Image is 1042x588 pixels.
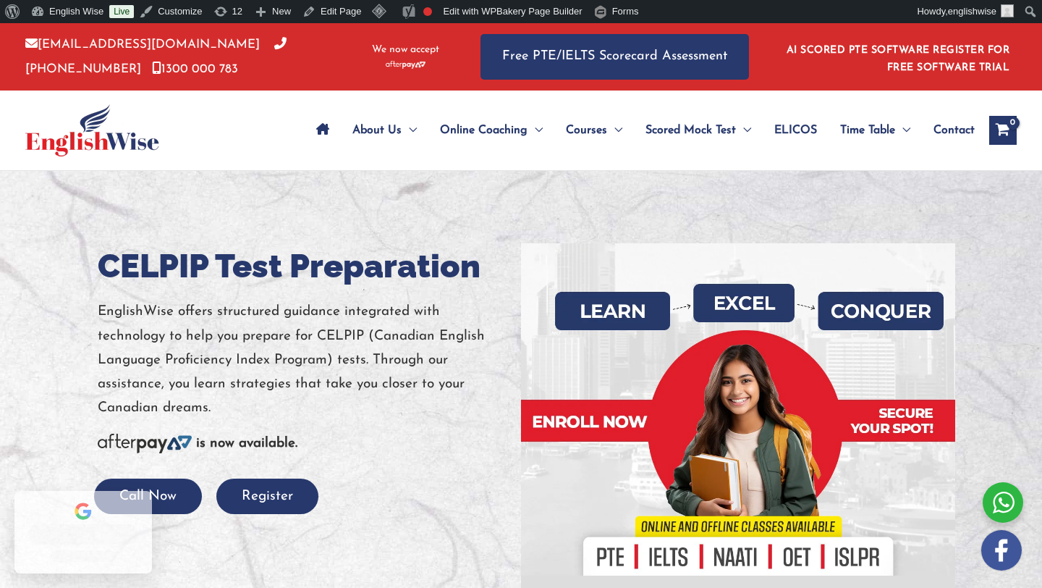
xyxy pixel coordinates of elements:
[98,300,510,420] p: EnglishWise offers structured guidance integrated with technology to help you prepare for CELPIP ...
[607,105,622,156] span: Menu Toggle
[634,105,763,156] a: Scored Mock TestMenu Toggle
[778,33,1017,80] aside: Header Widget 1
[352,105,402,156] span: About Us
[645,105,736,156] span: Scored Mock Test
[216,490,318,503] a: Register
[829,105,922,156] a: Time TableMenu Toggle
[787,45,1010,73] a: AI SCORED PTE SOFTWARE REGISTER FOR FREE SOFTWARE TRIAL
[981,530,1022,571] img: white-facebook.png
[1001,4,1014,17] img: ashok kumar
[25,38,260,51] a: [EMAIL_ADDRESS][DOMAIN_NAME]
[554,105,634,156] a: CoursesMenu Toggle
[152,63,238,75] a: 1300 000 783
[94,490,202,503] a: Call Now
[774,105,817,156] span: ELICOS
[933,105,975,156] span: Contact
[423,7,432,16] div: Focus keyphrase not set
[25,104,159,156] img: cropped-ew-logo
[763,105,829,156] a: ELICOS
[840,105,895,156] span: Time Table
[216,479,318,514] button: Register
[94,479,202,514] button: Call Now
[528,105,543,156] span: Menu Toggle
[566,105,607,156] span: Courses
[98,243,510,289] h1: CELPIP Test Preparation
[305,105,975,156] nav: Site Navigation: Main Menu
[109,5,134,18] a: Live
[895,105,910,156] span: Menu Toggle
[196,437,297,450] b: is now available.
[922,105,975,156] a: Contact
[341,105,428,156] a: About UsMenu Toggle
[989,116,1017,145] a: View Shopping Cart, empty
[372,43,439,57] span: We now accept
[25,38,287,75] a: [PHONE_NUMBER]
[948,6,996,17] span: englishwise
[428,105,554,156] a: Online CoachingMenu Toggle
[386,61,425,69] img: Afterpay-Logo
[402,105,417,156] span: Menu Toggle
[480,34,749,80] a: Free PTE/IELTS Scorecard Assessment
[736,105,751,156] span: Menu Toggle
[440,105,528,156] span: Online Coaching
[98,434,192,453] img: Afterpay-Logo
